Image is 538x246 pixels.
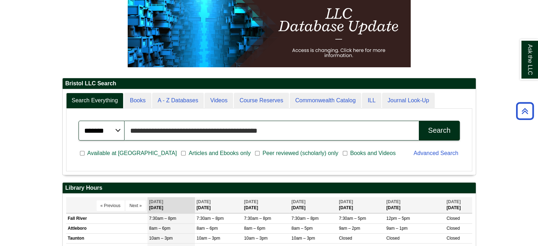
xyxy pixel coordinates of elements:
[197,199,211,204] span: [DATE]
[149,216,177,221] span: 7:30am – 8pm
[446,199,461,204] span: [DATE]
[290,197,337,213] th: [DATE]
[204,93,233,109] a: Videos
[149,236,173,241] span: 10am – 3pm
[291,216,319,221] span: 7:30am – 8pm
[152,93,204,109] a: A - Z Databases
[290,93,361,109] a: Commonwealth Catalog
[63,78,476,89] h2: Bristol LLC Search
[514,106,536,116] a: Back to Top
[147,197,195,213] th: [DATE]
[244,236,268,241] span: 10am – 3pm
[291,199,306,204] span: [DATE]
[386,199,400,204] span: [DATE]
[66,213,147,223] td: Fall River
[186,149,253,158] span: Articles and Ebooks only
[85,149,180,158] span: Available at [GEOGRAPHIC_DATA]
[244,216,271,221] span: 7:30am – 8pm
[255,150,260,156] input: Peer reviewed (scholarly) only
[339,226,360,231] span: 9am – 2pm
[244,226,265,231] span: 8am – 6pm
[343,150,347,156] input: Books and Videos
[197,226,218,231] span: 8am – 6pm
[80,150,85,156] input: Available at [GEOGRAPHIC_DATA]
[386,216,410,221] span: 12pm – 5pm
[413,150,458,156] a: Advanced Search
[362,93,381,109] a: ILL
[97,200,125,211] button: « Previous
[337,197,384,213] th: [DATE]
[195,197,242,213] th: [DATE]
[446,226,459,231] span: Closed
[66,234,147,244] td: Taunton
[66,93,124,109] a: Search Everything
[339,199,353,204] span: [DATE]
[181,150,186,156] input: Articles and Ebooks only
[124,93,151,109] a: Books
[63,183,476,194] h2: Library Hours
[149,199,163,204] span: [DATE]
[382,93,435,109] a: Journal Look-Up
[386,236,399,241] span: Closed
[197,236,220,241] span: 10am – 3pm
[339,236,352,241] span: Closed
[197,216,224,221] span: 7:30am – 8pm
[446,216,459,221] span: Closed
[445,197,472,213] th: [DATE]
[149,226,170,231] span: 8am – 6pm
[291,236,315,241] span: 10am – 3pm
[339,216,366,221] span: 7:30am – 5pm
[347,149,399,158] span: Books and Videos
[260,149,341,158] span: Peer reviewed (scholarly) only
[384,197,445,213] th: [DATE]
[244,199,258,204] span: [DATE]
[242,197,290,213] th: [DATE]
[126,200,146,211] button: Next »
[419,121,459,141] button: Search
[66,223,147,233] td: Attleboro
[446,236,459,241] span: Closed
[386,226,407,231] span: 9am – 1pm
[234,93,289,109] a: Course Reserves
[291,226,313,231] span: 8am – 5pm
[428,126,450,135] div: Search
